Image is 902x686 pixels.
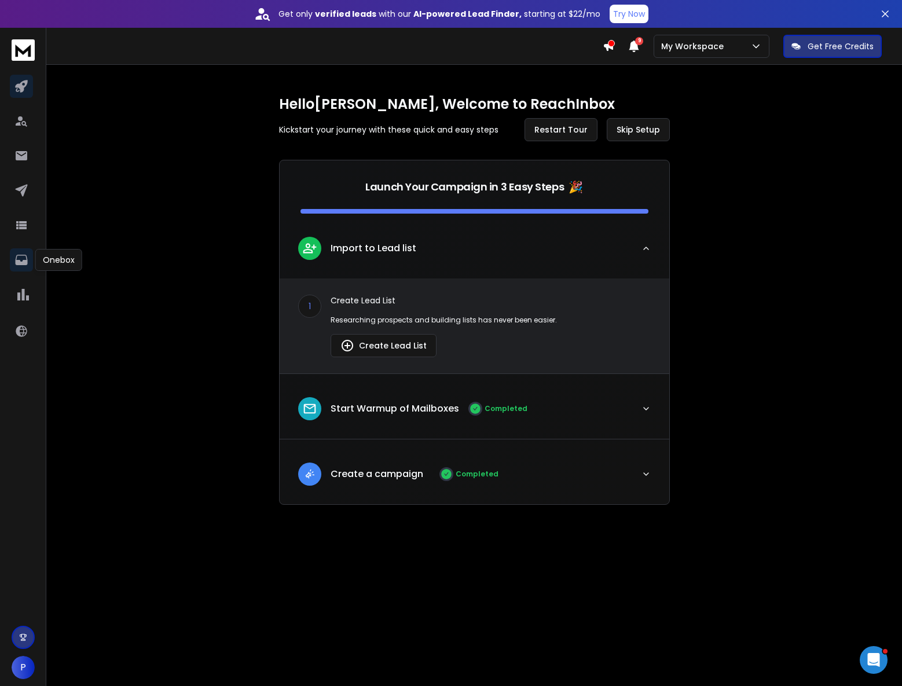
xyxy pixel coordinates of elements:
p: Completed [456,469,498,479]
iframe: Intercom live chat [860,646,888,674]
img: logo [12,39,35,61]
button: Create Lead List [331,334,437,357]
div: leadImport to Lead list [280,278,669,373]
p: Get Free Credits [808,41,874,52]
p: Get only with our starting at $22/mo [278,8,600,20]
img: lead [340,339,354,353]
span: 9 [635,37,643,45]
button: Skip Setup [607,118,670,141]
img: lead [302,241,317,255]
img: lead [302,467,317,481]
button: P [12,656,35,679]
button: leadStart Warmup of MailboxesCompleted [280,388,669,439]
div: 1 [298,295,321,318]
button: Get Free Credits [783,35,882,58]
p: Launch Your Campaign in 3 Easy Steps [365,179,564,195]
button: Restart Tour [525,118,597,141]
p: Create a campaign [331,467,423,481]
p: Completed [485,404,527,413]
p: My Workspace [661,41,728,52]
span: 🎉 [569,179,583,195]
h1: Hello [PERSON_NAME] , Welcome to ReachInbox [279,95,670,113]
button: leadCreate a campaignCompleted [280,453,669,504]
p: Try Now [613,8,645,20]
button: Try Now [610,5,648,23]
p: Start Warmup of Mailboxes [331,402,459,416]
strong: AI-powered Lead Finder, [413,8,522,20]
strong: verified leads [315,8,376,20]
p: Kickstart your journey with these quick and easy steps [279,124,498,135]
img: lead [302,401,317,416]
button: leadImport to Lead list [280,228,669,278]
p: Import to Lead list [331,241,416,255]
p: Create Lead List [331,295,651,306]
div: Onebox [35,249,82,271]
p: Researching prospects and building lists has never been easier. [331,316,651,325]
span: Skip Setup [617,124,660,135]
